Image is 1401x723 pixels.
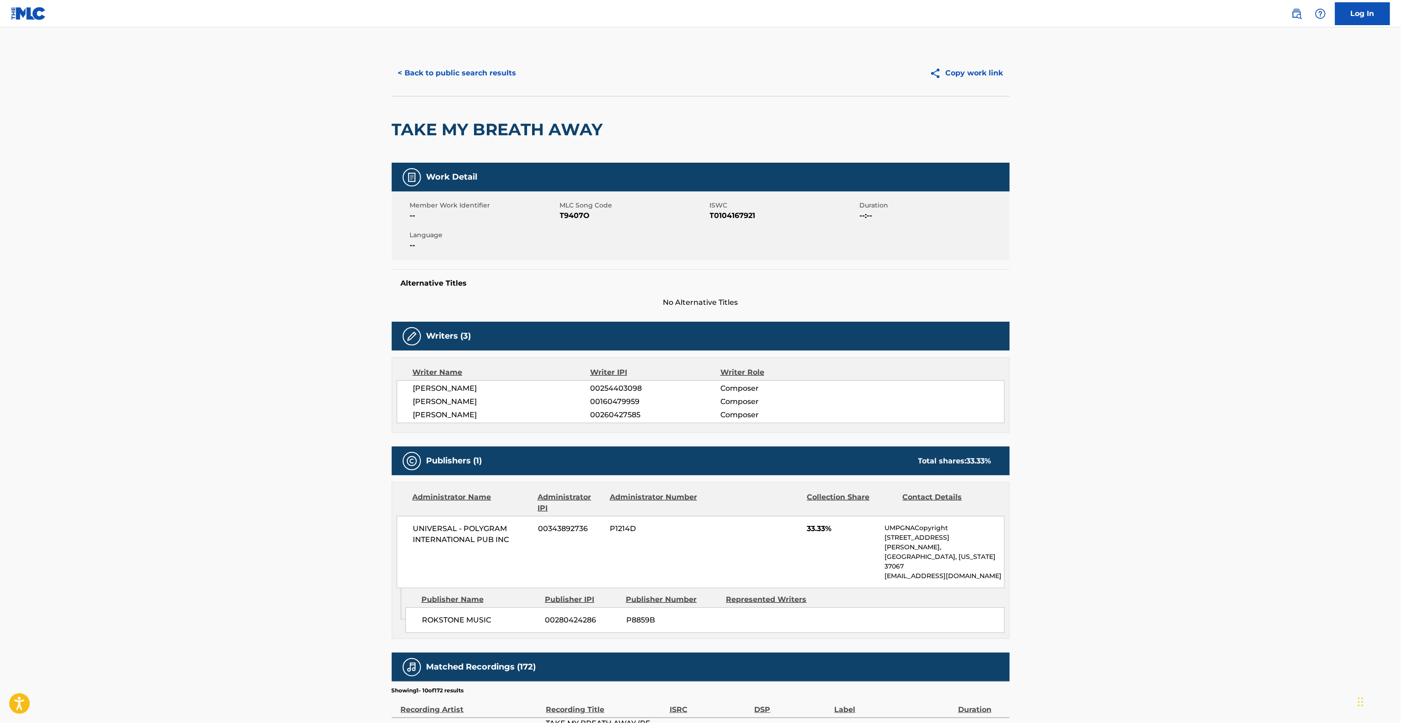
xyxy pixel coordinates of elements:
[1335,2,1390,25] a: Log In
[1355,679,1401,723] iframe: Chat Widget
[710,201,858,210] span: ISWC
[413,383,591,394] span: [PERSON_NAME]
[406,662,417,673] img: Matched Recordings
[413,396,591,407] span: [PERSON_NAME]
[546,695,665,715] div: Recording Title
[720,396,839,407] span: Composer
[560,201,708,210] span: MLC Song Code
[426,456,482,466] h5: Publishers (1)
[401,695,542,715] div: Recording Artist
[426,172,478,182] h5: Work Detail
[413,409,591,420] span: [PERSON_NAME]
[835,695,954,715] div: Label
[401,279,1001,288] h5: Alternative Titles
[670,695,750,715] div: ISRC
[1291,8,1302,19] img: search
[1315,8,1326,19] img: help
[918,456,991,467] div: Total shares:
[590,367,720,378] div: Writer IPI
[755,695,830,715] div: DSP
[710,210,858,221] span: T0104167921
[413,367,591,378] div: Writer Name
[410,230,558,240] span: Language
[807,492,895,514] div: Collection Share
[720,383,839,394] span: Composer
[1358,688,1364,716] div: Drag
[426,331,471,341] h5: Writers (3)
[410,201,558,210] span: Member Work Identifier
[1311,5,1330,23] div: Help
[1288,5,1306,23] a: Public Search
[590,383,720,394] span: 00254403098
[726,594,820,605] div: Represented Writers
[967,457,991,465] span: 33.33 %
[560,210,708,221] span: T9407O
[422,615,538,626] span: ROKSTONE MUSIC
[392,62,523,85] button: < Back to public search results
[860,201,1007,210] span: Duration
[884,523,1004,533] p: UMPGNACopyright
[807,523,878,534] span: 33.33%
[884,571,1004,581] p: [EMAIL_ADDRESS][DOMAIN_NAME]
[413,523,532,545] span: UNIVERSAL - POLYGRAM INTERNATIONAL PUB INC
[392,686,464,695] p: Showing 1 - 10 of 172 results
[421,594,538,605] div: Publisher Name
[590,409,720,420] span: 00260427585
[545,615,619,626] span: 00280424286
[538,492,603,514] div: Administrator IPI
[392,119,607,140] h2: TAKE MY BREATH AWAY
[610,492,698,514] div: Administrator Number
[406,172,417,183] img: Work Detail
[884,552,1004,571] p: [GEOGRAPHIC_DATA], [US_STATE] 37067
[538,523,603,534] span: 00343892736
[610,523,698,534] span: P1214D
[392,297,1010,308] span: No Alternative Titles
[626,594,719,605] div: Publisher Number
[884,533,1004,552] p: [STREET_ADDRESS][PERSON_NAME],
[923,62,1010,85] button: Copy work link
[410,240,558,251] span: --
[720,409,839,420] span: Composer
[590,396,720,407] span: 00160479959
[406,331,417,342] img: Writers
[426,662,536,672] h5: Matched Recordings (172)
[930,68,946,79] img: Copy work link
[626,615,719,626] span: P8859B
[958,695,1005,715] div: Duration
[410,210,558,221] span: --
[720,367,839,378] div: Writer Role
[545,594,619,605] div: Publisher IPI
[413,492,531,514] div: Administrator Name
[11,7,46,20] img: MLC Logo
[903,492,991,514] div: Contact Details
[860,210,1007,221] span: --:--
[406,456,417,467] img: Publishers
